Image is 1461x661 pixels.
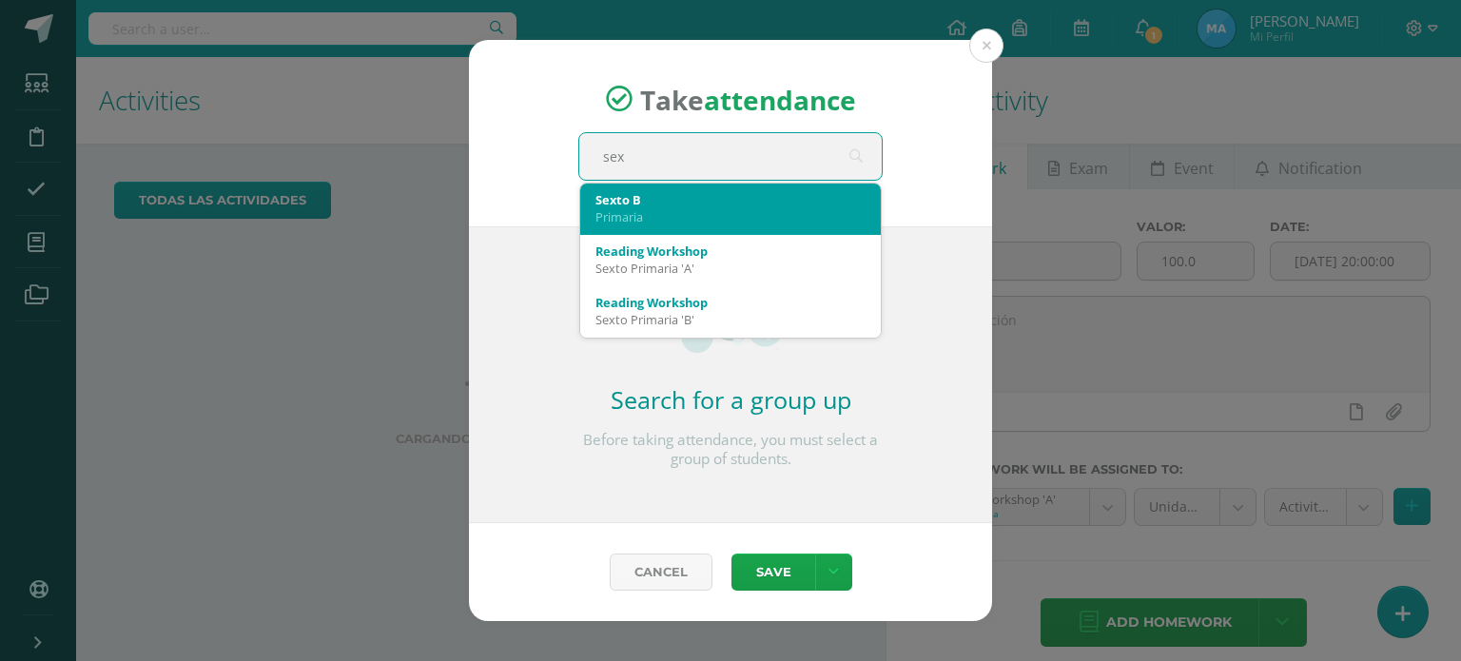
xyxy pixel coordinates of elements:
button: Close (Esc) [969,29,1003,63]
div: Primaria [595,208,866,225]
div: Sexto Primaria 'B' [595,311,866,328]
input: Search for a grade or section here… [579,133,882,180]
span: Take [640,81,856,117]
a: Cancel [610,554,712,591]
p: Before taking attendance, you must select a group of students. [578,431,883,469]
h2: Search for a group up [578,383,883,416]
strong: attendance [704,81,856,117]
div: Sexto Primaria 'A' [595,260,866,277]
div: Sexto B [595,191,866,208]
div: Reading Workshop [595,243,866,260]
div: Reading Workshop [595,294,866,311]
button: Save [731,554,815,591]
